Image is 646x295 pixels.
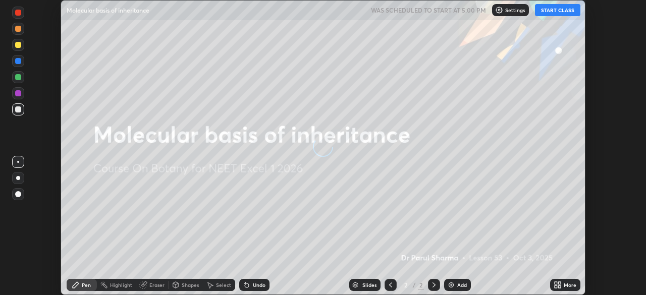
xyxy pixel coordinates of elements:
div: Select [216,282,231,287]
div: Shapes [182,282,199,287]
p: Settings [505,8,525,13]
div: Pen [82,282,91,287]
div: Highlight [110,282,132,287]
div: Add [457,282,467,287]
p: Molecular basis of inheritance [67,6,149,14]
img: class-settings-icons [495,6,503,14]
h5: WAS SCHEDULED TO START AT 5:00 PM [371,6,486,15]
div: Slides [362,282,376,287]
div: 2 [418,280,424,289]
div: 2 [401,282,411,288]
button: START CLASS [535,4,580,16]
div: More [564,282,576,287]
div: / [413,282,416,288]
div: Undo [253,282,265,287]
div: Eraser [149,282,165,287]
img: add-slide-button [447,281,455,289]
